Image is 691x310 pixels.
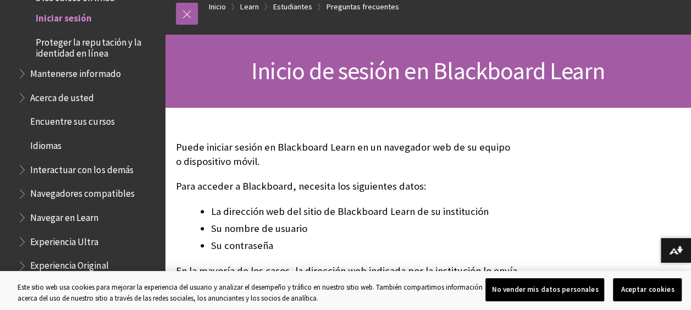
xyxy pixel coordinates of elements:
span: Experiencia Original [30,257,108,272]
p: En la mayoría de los casos, la dirección web indicada por la institución lo envía a la página de ... [176,264,517,307]
span: Navegadores compatibles [30,185,134,200]
span: Proteger la reputación y la identidad en línea [36,33,157,59]
p: Puede iniciar sesión en Blackboard Learn en un navegador web de su equipo o dispositivo móvil. [176,140,517,169]
p: Para acceder a Blackboard, necesita los siguientes datos: [176,179,517,193]
span: Idiomas [30,136,62,151]
button: Aceptar cookies [613,278,682,301]
li: Su nombre de usuario [211,221,517,236]
button: No vender mis datos personales [485,278,604,301]
span: Mantenerse informado [30,64,120,79]
span: Navegar en Learn [30,208,98,223]
span: Acerca de usted [30,88,94,103]
span: Interactuar con los demás [30,160,133,175]
li: La dirección web del sitio de Blackboard Learn de su institución [211,204,517,219]
span: Encuentre sus cursos [30,113,114,128]
div: Este sitio web usa cookies para mejorar la experiencia del usuario y analizar el desempeño y tráf... [18,282,484,303]
span: Experiencia Ultra [30,232,98,247]
li: Su contraseña [211,238,517,253]
span: Inicio de sesión en Blackboard Learn [251,56,605,86]
span: Iniciar sesión [36,9,92,24]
